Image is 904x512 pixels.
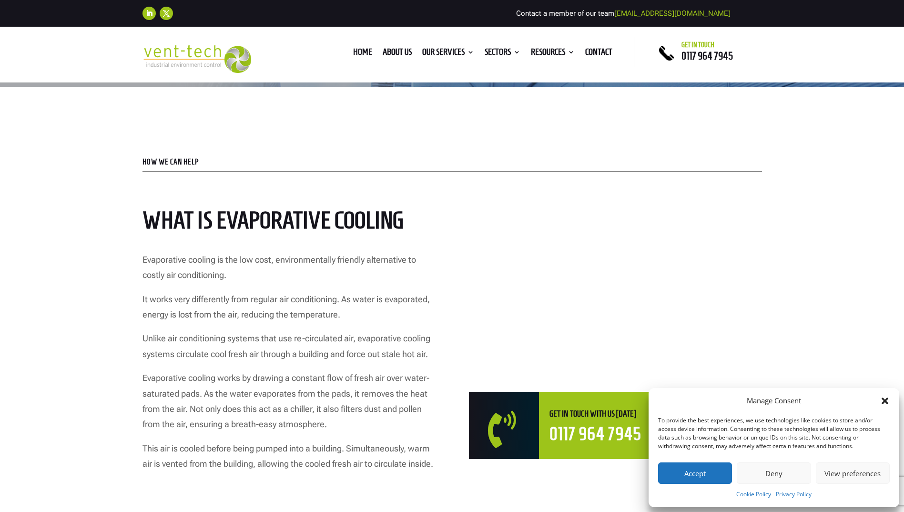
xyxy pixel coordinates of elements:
button: Accept [658,462,732,484]
a: Follow on LinkedIn [142,7,156,20]
a: Resources [531,49,575,59]
a: Our Services [422,49,474,59]
span: Get in touch with us [DATE] [549,409,636,419]
a: Cookie Policy [736,489,771,500]
iframe: Evaporative Cooling Unit [469,208,762,373]
p: This air is cooled before being pumped into a building. Simultaneously, warm air is vented from t... [142,441,435,472]
button: View preferences [816,462,890,484]
span: Get in touch [681,41,714,49]
a: [EMAIL_ADDRESS][DOMAIN_NAME] [614,9,731,18]
p: Unlike air conditioning systems that use re-circulated air, evaporative cooling systems circulate... [142,331,435,370]
a: Privacy Policy [776,489,812,500]
img: 2023-09-27T08_35_16.549ZVENT-TECH---Clear-background [142,45,252,73]
div: To provide the best experiences, we use technologies like cookies to store and/or access device i... [658,416,889,451]
div: Manage Consent [747,395,801,407]
a: Sectors [485,49,520,59]
span: What is Evaporative Cooling [142,207,404,233]
a: 0117 964 7945 [549,424,641,444]
div: Close dialog [880,396,890,406]
a: About us [383,49,412,59]
a: Home [353,49,372,59]
p: Evaporative cooling is the low cost, environmentally friendly alternative to costly air condition... [142,252,435,292]
a: 0117 964 7945 [681,50,733,61]
a: Follow on X [160,7,173,20]
p: Evaporative cooling works by drawing a constant flow of fresh air over water-saturated pads. As t... [142,370,435,441]
p: It works very differently from regular air conditioning. As water is evaporated, energy is lost f... [142,292,435,331]
p: HOW WE CAN HELP [142,158,762,166]
button: Deny [737,462,811,484]
span: Contact a member of our team [516,9,731,18]
a: Contact [585,49,612,59]
span:  [488,411,542,448]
